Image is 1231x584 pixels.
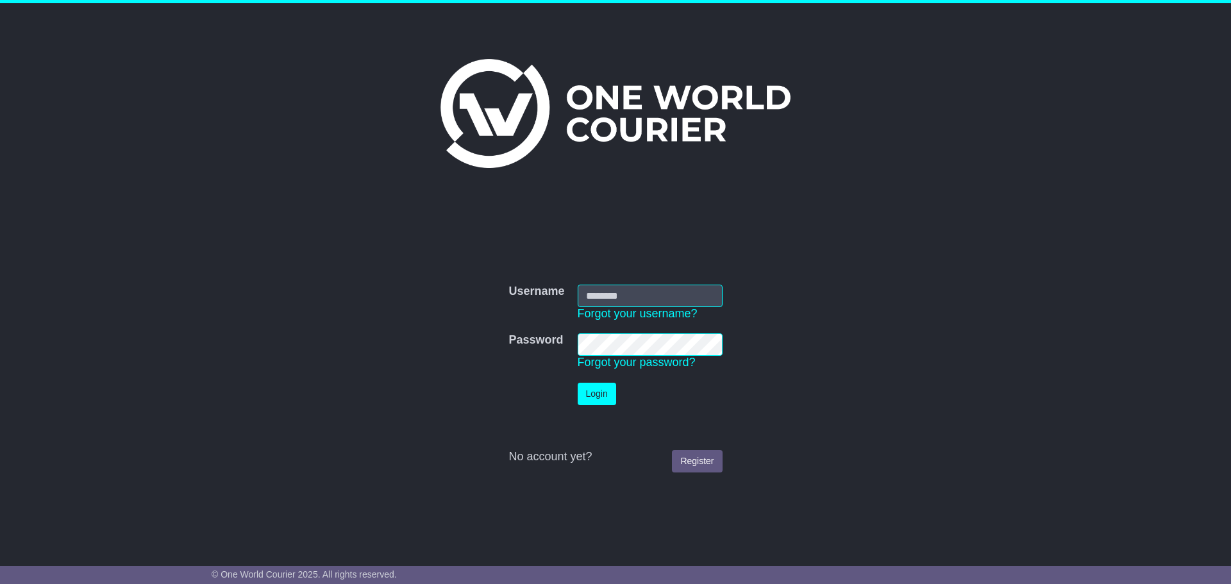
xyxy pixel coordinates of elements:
a: Register [672,450,722,472]
div: No account yet? [508,450,722,464]
button: Login [578,383,616,405]
label: Password [508,333,563,347]
span: © One World Courier 2025. All rights reserved. [212,569,397,580]
a: Forgot your username? [578,307,698,320]
a: Forgot your password? [578,356,696,369]
label: Username [508,285,564,299]
img: One World [440,59,791,168]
